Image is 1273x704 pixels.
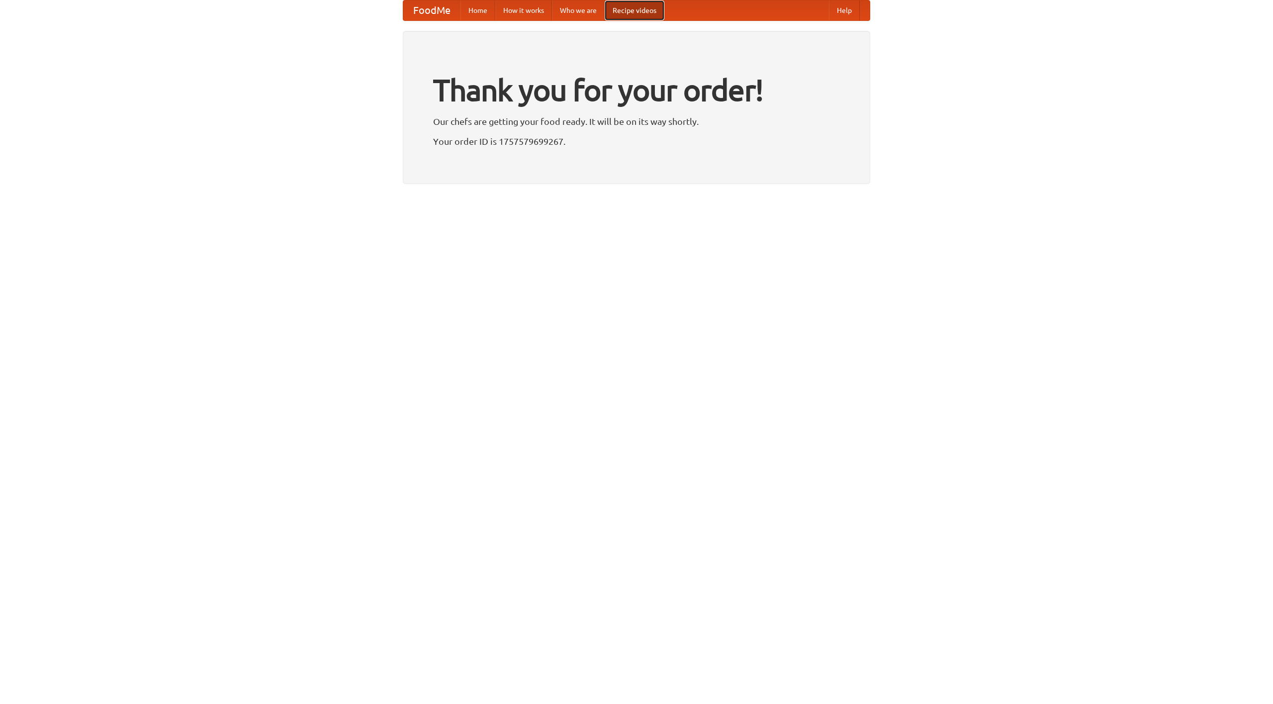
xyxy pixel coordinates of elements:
p: Your order ID is 1757579699267. [433,134,840,149]
a: FoodMe [403,0,460,20]
a: Recipe videos [605,0,664,20]
a: Home [460,0,495,20]
h1: Thank you for your order! [433,66,840,114]
a: How it works [495,0,552,20]
a: Who we are [552,0,605,20]
a: Help [829,0,860,20]
p: Our chefs are getting your food ready. It will be on its way shortly. [433,114,840,129]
